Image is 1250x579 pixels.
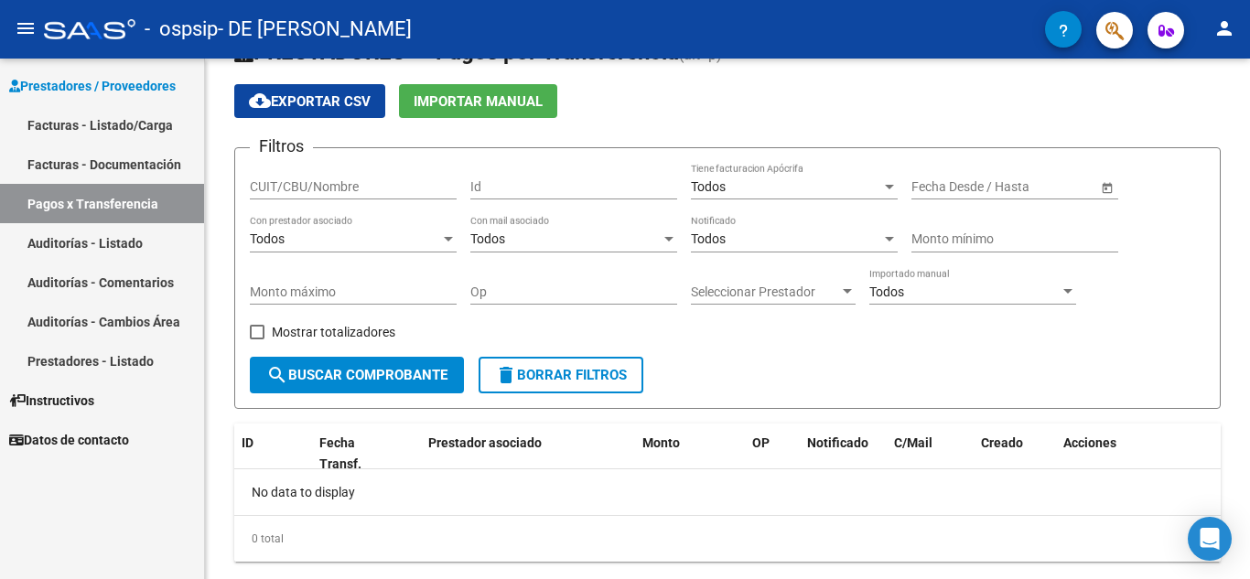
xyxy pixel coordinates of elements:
[869,284,904,299] span: Todos
[470,231,505,246] span: Todos
[414,93,543,110] span: Importar Manual
[800,424,887,484] datatable-header-cell: Notificado
[266,364,288,386] mat-icon: search
[234,424,312,484] datatable-header-cell: ID
[399,84,557,118] button: Importar Manual
[635,424,745,484] datatable-header-cell: Monto
[218,9,412,49] span: - DE [PERSON_NAME]
[421,424,635,484] datatable-header-cell: Prestador asociado
[249,90,271,112] mat-icon: cloud_download
[642,435,680,450] span: Monto
[145,9,218,49] span: - ospsip
[9,391,94,411] span: Instructivos
[752,435,770,450] span: OP
[272,321,395,343] span: Mostrar totalizadores
[691,284,839,300] span: Seleccionar Prestador
[234,469,1221,515] div: No data to display
[974,424,1056,484] datatable-header-cell: Creado
[691,231,726,246] span: Todos
[1063,435,1116,450] span: Acciones
[319,435,361,471] span: Fecha Transf.
[887,424,974,484] datatable-header-cell: C/Mail
[495,364,517,386] mat-icon: delete
[1097,177,1116,197] button: Open calendar
[1188,517,1232,561] div: Open Intercom Messenger
[495,367,627,383] span: Borrar Filtros
[1056,424,1221,484] datatable-header-cell: Acciones
[9,430,129,450] span: Datos de contacto
[234,516,1221,562] div: 0 total
[15,17,37,39] mat-icon: menu
[981,435,1023,450] span: Creado
[911,179,968,195] input: Start date
[479,357,643,393] button: Borrar Filtros
[242,435,253,450] span: ID
[428,435,542,450] span: Prestador asociado
[266,367,447,383] span: Buscar Comprobante
[691,179,726,194] span: Todos
[984,179,1073,195] input: End date
[1213,17,1235,39] mat-icon: person
[250,134,313,159] h3: Filtros
[250,231,285,246] span: Todos
[249,93,371,110] span: Exportar CSV
[234,84,385,118] button: Exportar CSV
[894,435,932,450] span: C/Mail
[807,435,868,450] span: Notificado
[9,76,176,96] span: Prestadores / Proveedores
[745,424,800,484] datatable-header-cell: OP
[250,357,464,393] button: Buscar Comprobante
[312,424,394,484] datatable-header-cell: Fecha Transf.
